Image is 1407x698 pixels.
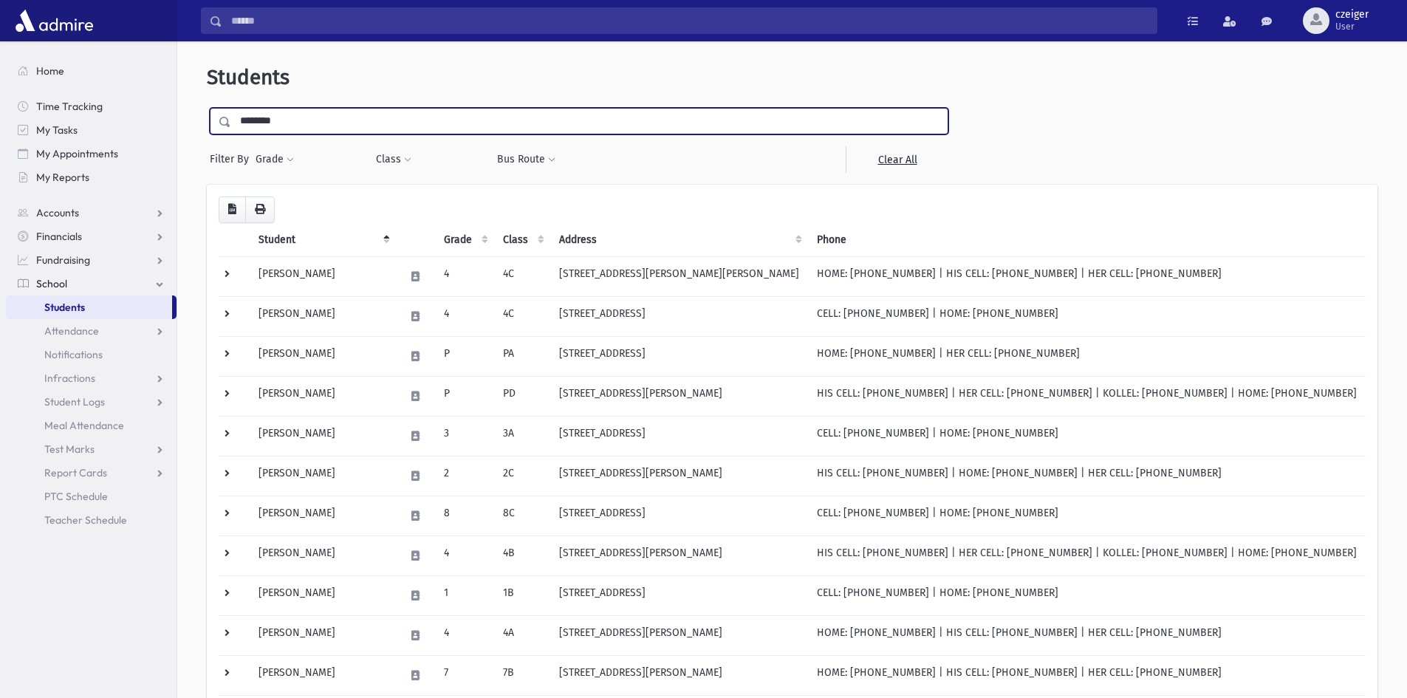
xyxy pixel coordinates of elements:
[808,416,1366,456] td: CELL: [PHONE_NUMBER] | HOME: [PHONE_NUMBER]
[6,95,177,118] a: Time Tracking
[36,147,118,160] span: My Appointments
[44,348,103,361] span: Notifications
[6,390,177,414] a: Student Logs
[222,7,1157,34] input: Search
[494,223,550,257] th: Class: activate to sort column ascending
[6,508,177,532] a: Teacher Schedule
[808,376,1366,416] td: HIS CELL: [PHONE_NUMBER] | HER CELL: [PHONE_NUMBER] | KOLLEL: [PHONE_NUMBER] | HOME: [PHONE_NUMBER]
[435,655,494,695] td: 7
[250,655,396,695] td: [PERSON_NAME]
[435,296,494,336] td: 4
[44,301,85,314] span: Students
[808,456,1366,496] td: HIS CELL: [PHONE_NUMBER] | HOME: [PHONE_NUMBER] | HER CELL: [PHONE_NUMBER]
[44,372,95,385] span: Infractions
[250,376,396,416] td: [PERSON_NAME]
[494,416,550,456] td: 3A
[44,395,105,408] span: Student Logs
[36,100,103,113] span: Time Tracking
[494,336,550,376] td: PA
[435,575,494,615] td: 1
[36,123,78,137] span: My Tasks
[550,336,808,376] td: [STREET_ADDRESS]
[550,536,808,575] td: [STREET_ADDRESS][PERSON_NAME]
[207,65,290,89] span: Students
[550,376,808,416] td: [STREET_ADDRESS][PERSON_NAME]
[435,496,494,536] td: 8
[494,496,550,536] td: 8C
[36,206,79,219] span: Accounts
[808,223,1366,257] th: Phone
[12,6,97,35] img: AdmirePro
[435,223,494,257] th: Grade: activate to sort column ascending
[219,196,246,223] button: CSV
[36,171,89,184] span: My Reports
[494,655,550,695] td: 7B
[6,248,177,272] a: Fundraising
[255,146,295,173] button: Grade
[36,64,64,78] span: Home
[6,485,177,508] a: PTC Schedule
[36,230,82,243] span: Financials
[210,151,255,167] span: Filter By
[808,296,1366,336] td: CELL: [PHONE_NUMBER] | HOME: [PHONE_NUMBER]
[6,272,177,295] a: School
[245,196,275,223] button: Print
[6,343,177,366] a: Notifications
[846,146,948,173] a: Clear All
[6,414,177,437] a: Meal Attendance
[550,496,808,536] td: [STREET_ADDRESS]
[6,366,177,390] a: Infractions
[6,461,177,485] a: Report Cards
[808,536,1366,575] td: HIS CELL: [PHONE_NUMBER] | HER CELL: [PHONE_NUMBER] | KOLLEL: [PHONE_NUMBER] | HOME: [PHONE_NUMBER]
[250,496,396,536] td: [PERSON_NAME]
[36,277,67,290] span: School
[1335,21,1369,32] span: User
[494,376,550,416] td: PD
[250,256,396,296] td: [PERSON_NAME]
[44,419,124,432] span: Meal Attendance
[435,536,494,575] td: 4
[808,575,1366,615] td: CELL: [PHONE_NUMBER] | HOME: [PHONE_NUMBER]
[550,296,808,336] td: [STREET_ADDRESS]
[435,256,494,296] td: 4
[250,536,396,575] td: [PERSON_NAME]
[44,490,108,503] span: PTC Schedule
[6,319,177,343] a: Attendance
[808,256,1366,296] td: HOME: [PHONE_NUMBER] | HIS CELL: [PHONE_NUMBER] | HER CELL: [PHONE_NUMBER]
[494,456,550,496] td: 2C
[6,165,177,189] a: My Reports
[6,59,177,83] a: Home
[250,296,396,336] td: [PERSON_NAME]
[550,416,808,456] td: [STREET_ADDRESS]
[550,655,808,695] td: [STREET_ADDRESS][PERSON_NAME]
[494,536,550,575] td: 4B
[435,376,494,416] td: P
[435,615,494,655] td: 4
[435,456,494,496] td: 2
[250,223,396,257] th: Student: activate to sort column descending
[494,256,550,296] td: 4C
[6,201,177,225] a: Accounts
[6,437,177,461] a: Test Marks
[496,146,556,173] button: Bus Route
[44,442,95,456] span: Test Marks
[494,296,550,336] td: 4C
[435,416,494,456] td: 3
[44,466,107,479] span: Report Cards
[250,575,396,615] td: [PERSON_NAME]
[250,615,396,655] td: [PERSON_NAME]
[808,615,1366,655] td: HOME: [PHONE_NUMBER] | HIS CELL: [PHONE_NUMBER] | HER CELL: [PHONE_NUMBER]
[250,336,396,376] td: [PERSON_NAME]
[1335,9,1369,21] span: czeiger
[36,253,90,267] span: Fundraising
[435,336,494,376] td: P
[550,575,808,615] td: [STREET_ADDRESS]
[375,146,412,173] button: Class
[550,256,808,296] td: [STREET_ADDRESS][PERSON_NAME][PERSON_NAME]
[550,456,808,496] td: [STREET_ADDRESS][PERSON_NAME]
[550,615,808,655] td: [STREET_ADDRESS][PERSON_NAME]
[250,416,396,456] td: [PERSON_NAME]
[44,324,99,338] span: Attendance
[6,142,177,165] a: My Appointments
[6,225,177,248] a: Financials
